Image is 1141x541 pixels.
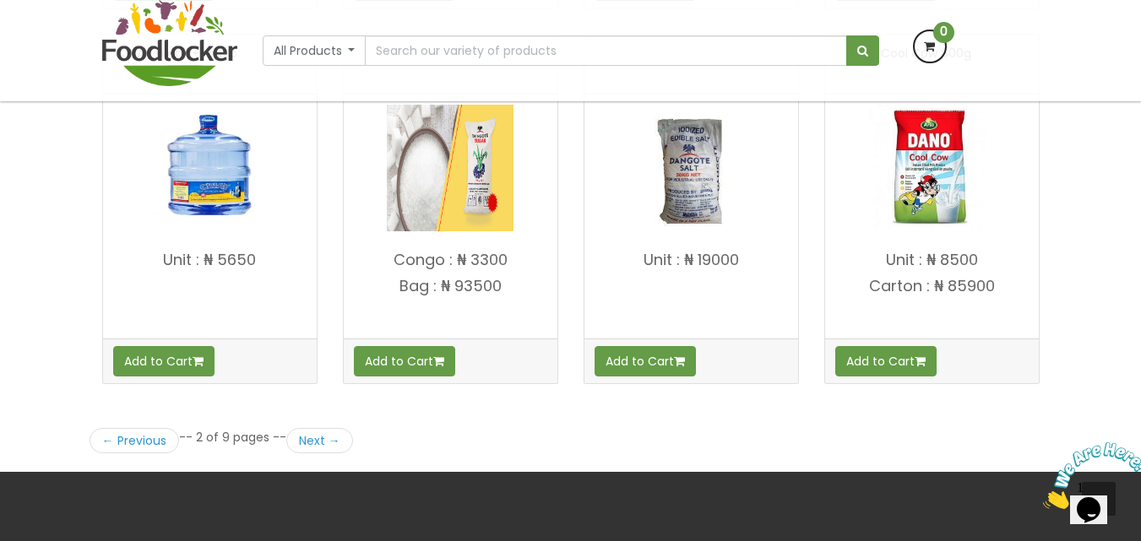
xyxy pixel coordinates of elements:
[193,355,204,367] i: Add to cart
[113,346,215,376] button: Add to Cart
[7,7,111,73] img: Chat attention grabber
[825,278,1039,295] p: Carton : ₦ 85900
[387,105,513,231] img: Dangote Granulated Sugar
[835,346,937,376] button: Add to Cart
[628,105,754,231] img: Dangote Salt - 50kg
[868,105,995,231] img: Dano Cool Cow 800g
[146,105,273,231] img: CWAY Water+Plastic
[825,252,1039,268] p: Unit : ₦ 8500
[179,429,286,446] li: -- 2 of 9 pages --
[674,355,685,367] i: Add to cart
[103,252,317,268] p: Unit : ₦ 5650
[354,346,455,376] button: Add to Cart
[344,278,557,295] p: Bag : ₦ 93500
[7,7,14,21] span: 1
[933,22,954,43] span: 0
[915,355,926,367] i: Add to cart
[584,252,798,268] p: Unit : ₦ 19000
[90,428,179,453] a: ← Previous
[433,355,444,367] i: Add to cart
[286,428,353,453] a: Next →
[365,35,846,66] input: Search our variety of products
[263,35,367,66] button: All Products
[344,252,557,268] p: Congo : ₦ 3300
[595,346,696,376] button: Add to Cart
[1036,436,1141,516] iframe: chat widget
